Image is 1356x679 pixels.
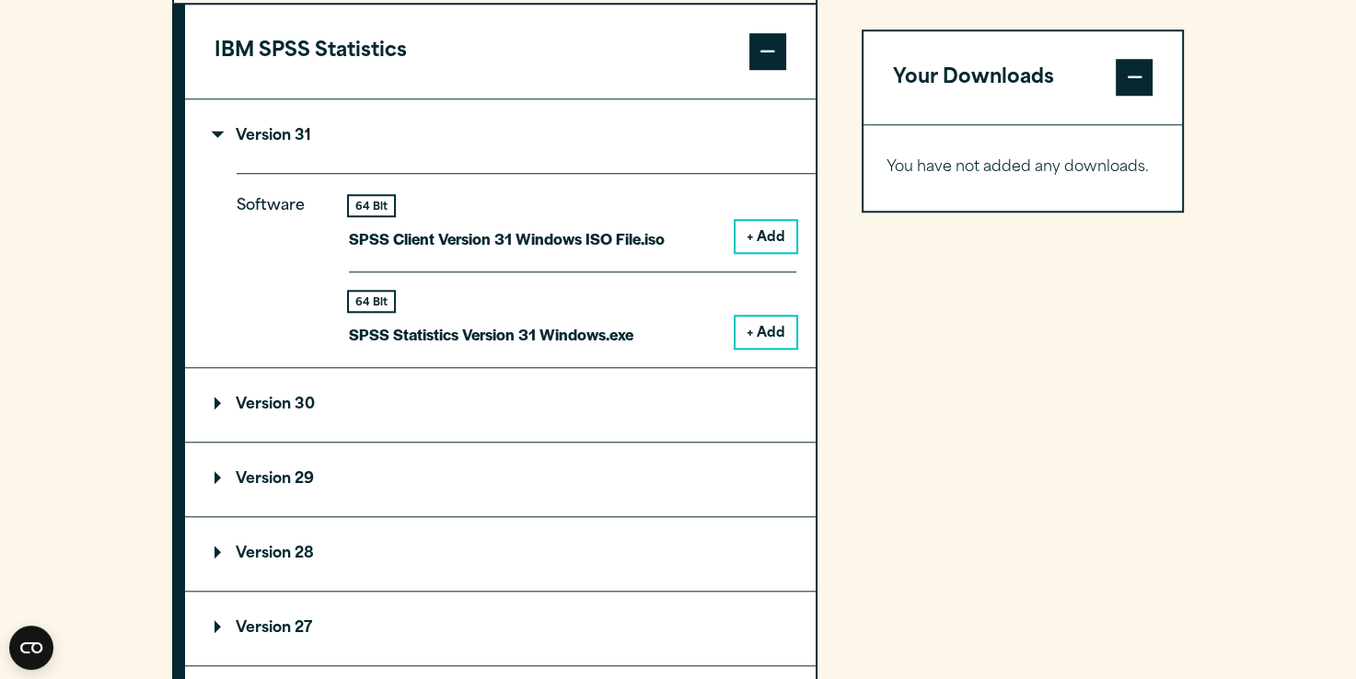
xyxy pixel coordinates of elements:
p: Version 30 [214,397,315,412]
button: Open CMP widget [9,626,53,670]
summary: Version 28 [185,517,816,591]
button: IBM SPSS Statistics [185,5,816,98]
summary: Version 30 [185,368,816,442]
p: SPSS Statistics Version 31 Windows.exe [349,321,633,348]
summary: Version 27 [185,592,816,665]
button: + Add [736,221,796,252]
p: Version 31 [214,129,311,144]
button: + Add [736,316,796,348]
div: 64 Bit [349,196,394,215]
p: Software [237,193,319,332]
div: 64 Bit [349,292,394,311]
div: Your Downloads [863,125,1183,212]
summary: Version 29 [185,443,816,516]
p: Version 28 [214,547,314,561]
p: Version 27 [214,621,312,636]
summary: Version 31 [185,99,816,173]
p: Version 29 [214,472,314,487]
p: SPSS Client Version 31 Windows ISO File.iso [349,225,665,252]
button: Your Downloads [863,31,1183,125]
p: You have not added any downloads. [887,155,1160,182]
